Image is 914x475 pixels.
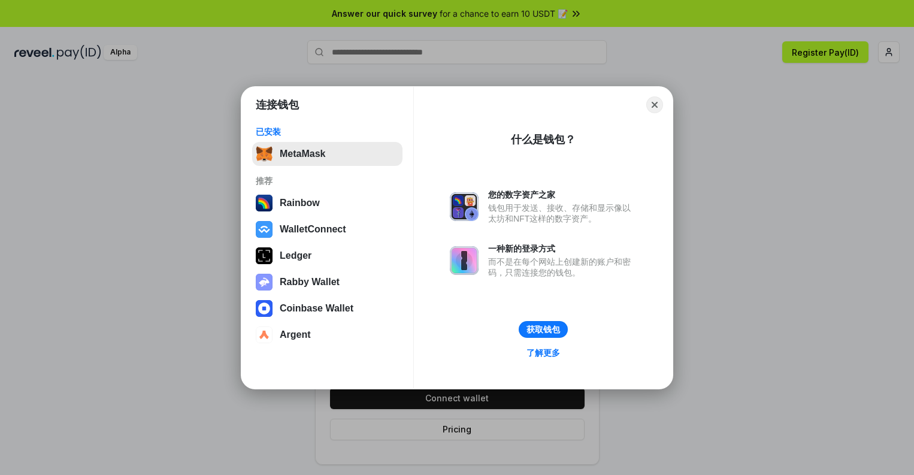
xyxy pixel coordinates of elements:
div: 获取钱包 [526,324,560,335]
button: Coinbase Wallet [252,297,402,320]
img: svg+xml,%3Csvg%20xmlns%3D%22http%3A%2F%2Fwww.w3.org%2F2000%2Fsvg%22%20fill%3D%22none%22%20viewBox... [450,192,479,221]
a: 了解更多 [519,345,567,361]
div: 而不是在每个网站上创建新的账户和密码，只需连接您的钱包。 [488,256,637,278]
img: svg+xml,%3Csvg%20width%3D%2228%22%20height%3D%2228%22%20viewBox%3D%220%200%2028%2028%22%20fill%3D... [256,221,273,238]
div: Rainbow [280,198,320,208]
div: 您的数字资产之家 [488,189,637,200]
div: Ledger [280,250,311,261]
button: Argent [252,323,402,347]
div: WalletConnect [280,224,346,235]
button: MetaMask [252,142,402,166]
img: svg+xml,%3Csvg%20fill%3D%22none%22%20height%3D%2233%22%20viewBox%3D%220%200%2035%2033%22%20width%... [256,146,273,162]
div: 已安装 [256,126,399,137]
div: MetaMask [280,149,325,159]
img: svg+xml,%3Csvg%20xmlns%3D%22http%3A%2F%2Fwww.w3.org%2F2000%2Fsvg%22%20width%3D%2228%22%20height%3... [256,247,273,264]
img: svg+xml,%3Csvg%20width%3D%2228%22%20height%3D%2228%22%20viewBox%3D%220%200%2028%2028%22%20fill%3D... [256,300,273,317]
div: 什么是钱包？ [511,132,576,147]
img: svg+xml,%3Csvg%20xmlns%3D%22http%3A%2F%2Fwww.w3.org%2F2000%2Fsvg%22%20fill%3D%22none%22%20viewBox... [450,246,479,275]
button: WalletConnect [252,217,402,241]
div: 推荐 [256,176,399,186]
button: 获取钱包 [519,321,568,338]
button: Rabby Wallet [252,270,402,294]
div: Argent [280,329,311,340]
button: Close [646,96,663,113]
img: svg+xml,%3Csvg%20width%3D%22120%22%20height%3D%22120%22%20viewBox%3D%220%200%20120%20120%22%20fil... [256,195,273,211]
button: Ledger [252,244,402,268]
div: Coinbase Wallet [280,303,353,314]
h1: 连接钱包 [256,98,299,112]
img: svg+xml,%3Csvg%20width%3D%2228%22%20height%3D%2228%22%20viewBox%3D%220%200%2028%2028%22%20fill%3D... [256,326,273,343]
div: 一种新的登录方式 [488,243,637,254]
div: 了解更多 [526,347,560,358]
div: 钱包用于发送、接收、存储和显示像以太坊和NFT这样的数字资产。 [488,202,637,224]
img: svg+xml,%3Csvg%20xmlns%3D%22http%3A%2F%2Fwww.w3.org%2F2000%2Fsvg%22%20fill%3D%22none%22%20viewBox... [256,274,273,291]
button: Rainbow [252,191,402,215]
div: Rabby Wallet [280,277,340,288]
